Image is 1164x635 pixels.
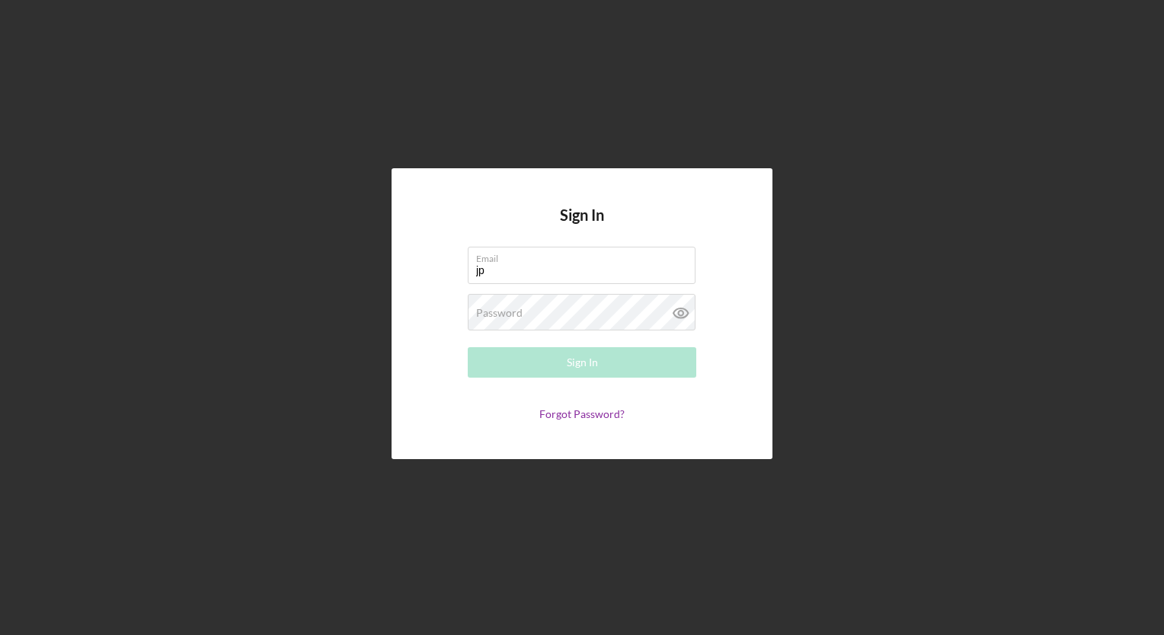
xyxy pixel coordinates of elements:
h4: Sign In [560,206,604,247]
div: Sign In [567,347,598,378]
label: Email [476,247,696,264]
button: Sign In [468,347,696,378]
a: Forgot Password? [539,407,625,420]
label: Password [476,307,523,319]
